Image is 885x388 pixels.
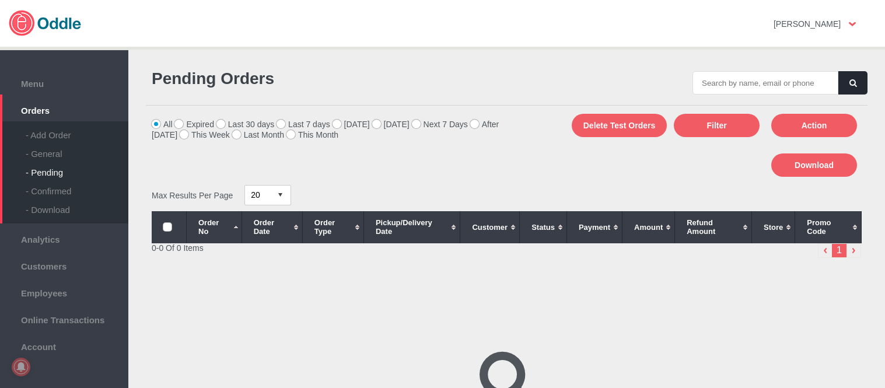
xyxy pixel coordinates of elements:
[26,159,128,177] div: - Pending
[675,211,752,243] th: Refund Amount
[412,120,468,129] label: Next 7 Days
[187,211,242,243] th: Order No
[174,120,214,129] label: Expired
[363,211,460,243] th: Pickup/Delivery Date
[26,140,128,159] div: - General
[302,211,363,243] th: Order Type
[622,211,675,243] th: Amount
[152,69,501,88] h1: Pending Orders
[6,103,123,116] span: Orders
[277,120,330,129] label: Last 7 days
[26,196,128,215] div: - Download
[152,243,204,253] span: 0-0 Of 0 Items
[152,120,173,129] label: All
[771,153,857,177] button: Download
[795,211,862,243] th: Promo Code
[6,312,123,325] span: Online Transactions
[566,211,622,243] th: Payment
[333,120,370,129] label: [DATE]
[26,177,128,196] div: - Confirmed
[520,211,567,243] th: Status
[774,19,841,29] strong: [PERSON_NAME]
[6,76,123,89] span: Menu
[232,130,284,139] label: Last Month
[180,130,230,139] label: This Week
[849,22,856,26] img: user-option-arrow.png
[771,114,857,137] button: Action
[752,211,795,243] th: Store
[6,232,123,244] span: Analytics
[460,211,520,243] th: Customer
[692,71,838,95] input: Search by name, email or phone
[6,339,123,352] span: Account
[832,243,846,258] li: 1
[242,211,302,243] th: Order Date
[818,243,832,258] img: left-arrow-small.png
[846,243,861,258] img: right-arrow.png
[286,130,338,139] label: This Month
[152,190,233,200] span: Max Results Per Page
[372,120,410,129] label: [DATE]
[6,258,123,271] span: Customers
[26,121,128,140] div: - Add Order
[6,285,123,298] span: Employees
[572,114,667,137] button: Delete Test Orders
[216,120,274,129] label: Last 30 days
[674,114,760,137] button: Filter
